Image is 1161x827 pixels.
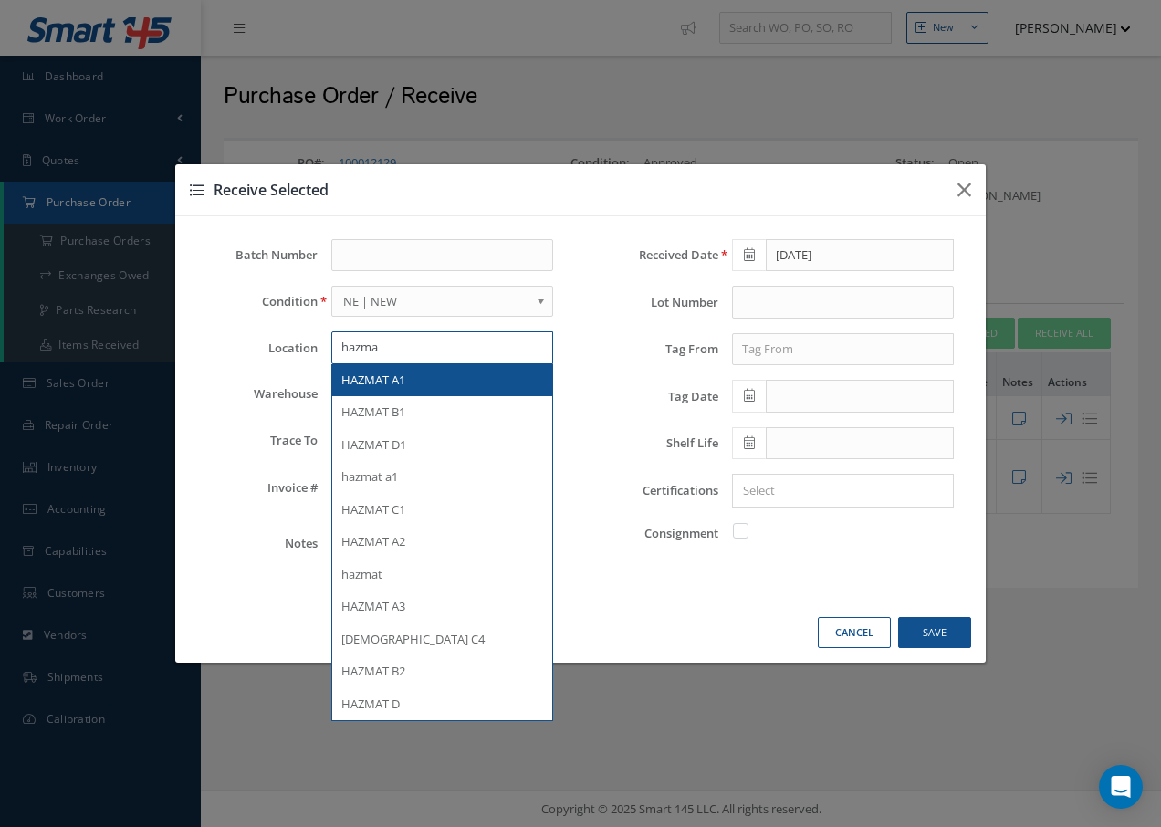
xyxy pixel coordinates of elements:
label: Invoice # [193,481,318,495]
span: Receive Selected [214,180,329,200]
span: HAZMAT D1 [341,436,406,453]
label: Consignment [594,527,718,540]
label: Certifications [594,484,718,497]
label: Warehouse [193,387,318,401]
label: Shelf Life [594,436,718,450]
span: HAZMAT C1 [341,501,405,518]
label: Condition [193,295,318,309]
span: HAZMAT A3 [341,598,405,614]
button: Cancel [818,617,891,649]
label: Batch Number [193,248,318,262]
label: Received Date [594,248,718,262]
span: HAZMAT A2 [341,533,405,550]
span: HAZMAT B1 [341,403,405,420]
span: HAZMAT D [341,696,400,712]
label: Trace To [193,434,318,447]
span: hazmat [341,566,382,582]
input: Search for option [735,481,943,500]
span: hazmat a1 [341,468,398,485]
label: Tag From [594,342,718,356]
input: Location [331,331,553,364]
div: Open Intercom Messenger [1099,765,1143,809]
label: Lot Number [594,296,718,309]
label: Tag Date [594,390,718,403]
label: Location [193,341,318,355]
label: Notes [193,537,318,550]
span: [DEMOGRAPHIC_DATA] C4 [341,631,485,647]
input: Tag From [732,333,954,366]
span: HAZMAT A1 [341,372,405,388]
span: NE | NEW [343,290,529,312]
button: Save [898,617,971,649]
span: HAZMAT B2 [341,663,405,679]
